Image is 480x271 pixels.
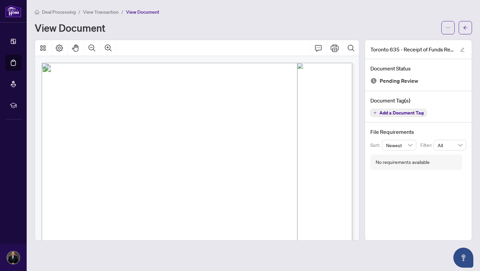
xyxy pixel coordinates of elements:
p: Sort: [370,142,382,149]
h4: Document Status [370,64,466,72]
h1: View Document [35,22,105,33]
div: No requirements available [376,159,430,166]
button: Add a Document Tag [370,109,427,117]
span: View Document [126,9,159,15]
p: Filter: [420,142,434,149]
span: Toronto 635 - Receipt of Funds Record-1.pdf [370,45,454,53]
h4: File Requirements [370,128,466,136]
img: logo [5,5,21,17]
span: Newest [386,140,413,150]
span: arrow-left [463,25,468,30]
span: plus [373,111,377,114]
li: / [121,8,123,16]
span: Add a Document Tag [379,110,424,115]
img: Profile Icon [7,251,20,264]
button: Open asap [453,248,473,268]
span: home [35,10,39,14]
span: All [438,140,462,150]
li: / [78,8,80,16]
span: View Transaction [83,9,119,15]
h4: Document Tag(s) [370,96,466,104]
img: Document Status [370,77,377,84]
span: ellipsis [446,25,450,30]
span: edit [460,47,465,52]
span: Deal Processing [42,9,76,15]
span: Pending Review [380,76,418,85]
